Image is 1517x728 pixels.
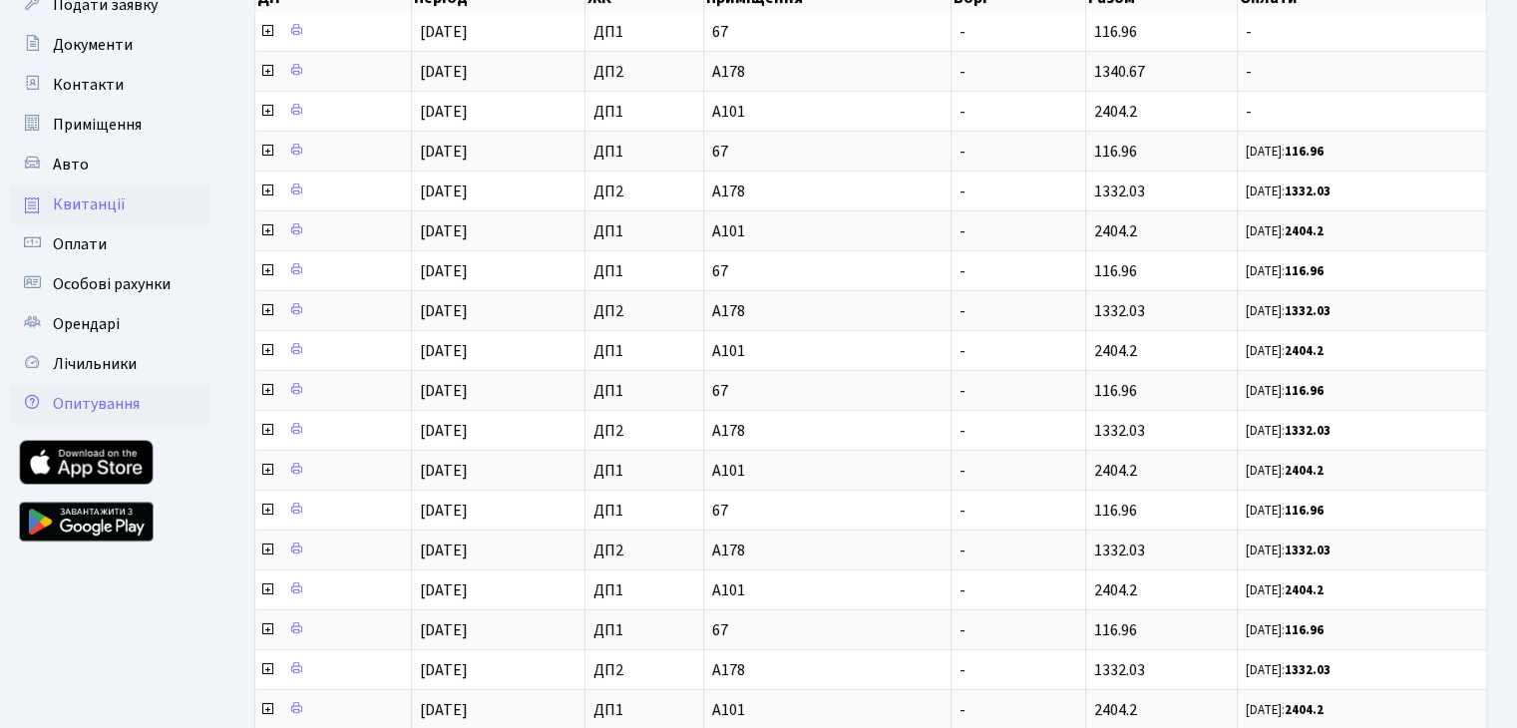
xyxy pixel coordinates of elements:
small: [DATE]: [1246,302,1330,320]
b: 2404.2 [1285,462,1324,480]
span: - [959,220,965,242]
span: - [959,260,965,282]
a: Документи [10,25,209,65]
small: [DATE]: [1246,502,1324,520]
span: - [959,300,965,322]
span: [DATE] [420,460,468,482]
span: А178 [712,423,943,439]
span: 2404.2 [1094,340,1137,362]
span: - [959,420,965,442]
span: [DATE] [420,101,468,123]
span: 116.96 [1094,619,1137,641]
small: [DATE]: [1246,581,1324,599]
span: А101 [712,463,943,479]
small: [DATE]: [1246,701,1324,719]
a: Оплати [10,224,209,264]
small: [DATE]: [1246,342,1324,360]
a: Орендарі [10,304,209,344]
span: - [1246,64,1478,80]
span: 2404.2 [1094,579,1137,601]
span: Особові рахунки [53,273,171,295]
span: [DATE] [420,220,468,242]
span: 67 [712,622,943,638]
span: - [959,540,965,561]
b: 2404.2 [1285,342,1324,360]
span: ДП1 [593,383,695,399]
span: [DATE] [420,579,468,601]
span: А101 [712,343,943,359]
span: А101 [712,104,943,120]
span: А101 [712,582,943,598]
span: 116.96 [1094,21,1137,43]
span: [DATE] [420,659,468,681]
span: ДП1 [593,263,695,279]
span: 1332.03 [1094,659,1145,681]
b: 1332.03 [1285,302,1330,320]
span: А101 [712,702,943,718]
span: ДП2 [593,64,695,80]
span: - [1246,104,1478,120]
span: Контакти [53,74,124,96]
span: ДП1 [593,503,695,519]
span: А101 [712,223,943,239]
span: А178 [712,64,943,80]
b: 116.96 [1285,502,1324,520]
a: Приміщення [10,105,209,145]
span: 67 [712,503,943,519]
b: 116.96 [1285,143,1324,161]
span: 116.96 [1094,380,1137,402]
span: [DATE] [420,141,468,163]
span: А178 [712,543,943,558]
span: [DATE] [420,61,468,83]
span: 1332.03 [1094,540,1145,561]
small: [DATE]: [1246,422,1330,440]
span: ДП1 [593,582,695,598]
span: А178 [712,183,943,199]
b: 1332.03 [1285,661,1330,679]
a: Лічильники [10,344,209,384]
small: [DATE]: [1246,262,1324,280]
span: Авто [53,154,89,176]
span: 67 [712,144,943,160]
span: А178 [712,662,943,678]
span: - [959,61,965,83]
span: [DATE] [420,500,468,522]
span: - [959,460,965,482]
span: 2404.2 [1094,101,1137,123]
span: - [959,340,965,362]
a: Особові рахунки [10,264,209,304]
b: 116.96 [1285,262,1324,280]
span: [DATE] [420,260,468,282]
span: ДП2 [593,303,695,319]
span: ДП1 [593,463,695,479]
span: 67 [712,263,943,279]
span: 1332.03 [1094,420,1145,442]
span: [DATE] [420,340,468,362]
span: 1332.03 [1094,300,1145,322]
span: ДП2 [593,662,695,678]
span: Орендарі [53,313,120,335]
span: 116.96 [1094,260,1137,282]
span: ДП2 [593,423,695,439]
span: ДП2 [593,183,695,199]
span: - [959,579,965,601]
span: 67 [712,383,943,399]
span: Квитанції [53,193,126,215]
span: ДП2 [593,543,695,558]
span: А178 [712,303,943,319]
span: 1340.67 [1094,61,1145,83]
span: - [959,619,965,641]
span: 2404.2 [1094,220,1137,242]
span: [DATE] [420,619,468,641]
span: [DATE] [420,699,468,721]
span: [DATE] [420,540,468,561]
span: ДП1 [593,104,695,120]
b: 116.96 [1285,382,1324,400]
span: - [959,141,965,163]
a: Авто [10,145,209,184]
small: [DATE]: [1246,661,1330,679]
span: 67 [712,24,943,40]
span: ДП1 [593,343,695,359]
span: 2404.2 [1094,699,1137,721]
small: [DATE]: [1246,182,1330,200]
